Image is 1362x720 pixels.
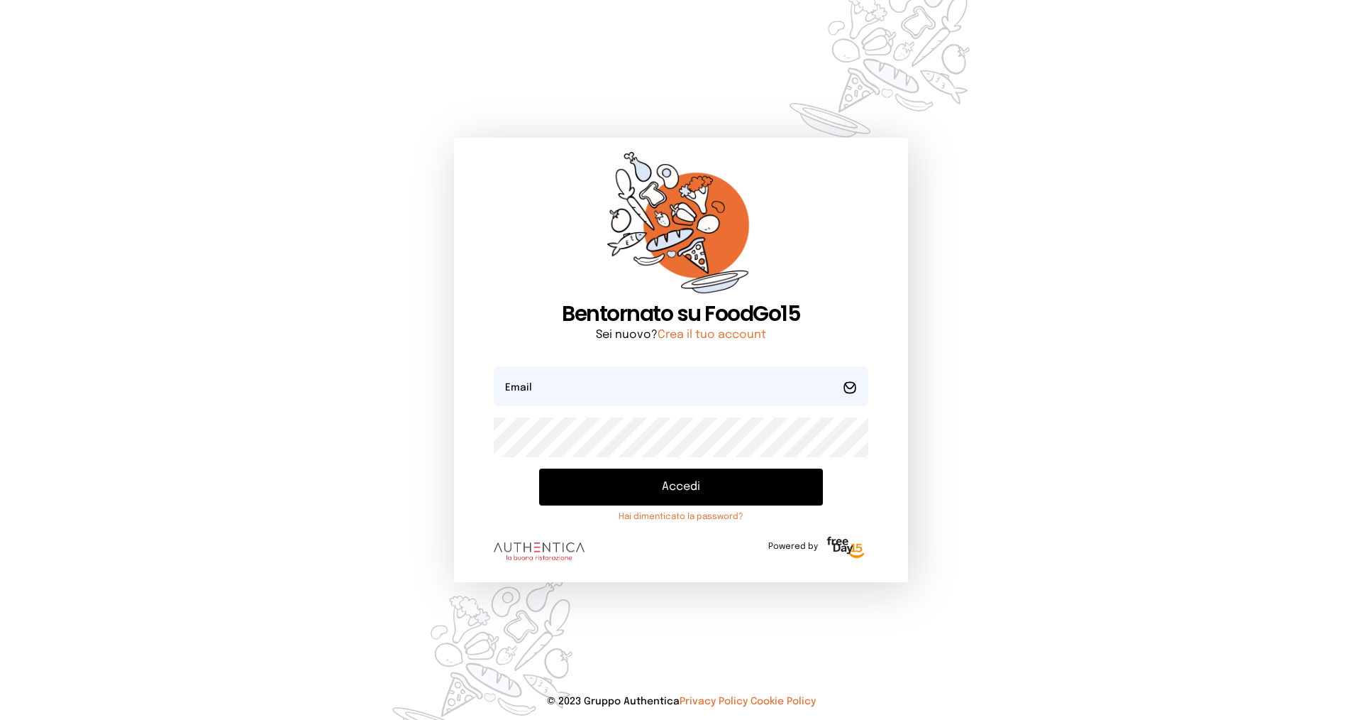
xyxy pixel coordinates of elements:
[539,469,823,506] button: Accedi
[539,511,823,523] a: Hai dimenticato la password?
[751,697,816,707] a: Cookie Policy
[824,534,868,562] img: logo-freeday.3e08031.png
[658,329,766,341] a: Crea il tuo account
[680,697,748,707] a: Privacy Policy
[494,327,868,344] p: Sei nuovo?
[768,541,818,552] span: Powered by
[494,542,585,561] img: logo.8f33a47.png
[607,152,755,302] img: sticker-orange.65babaf.png
[494,301,868,327] h1: Bentornato su FoodGo15
[23,694,1339,709] p: © 2023 Gruppo Authentica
